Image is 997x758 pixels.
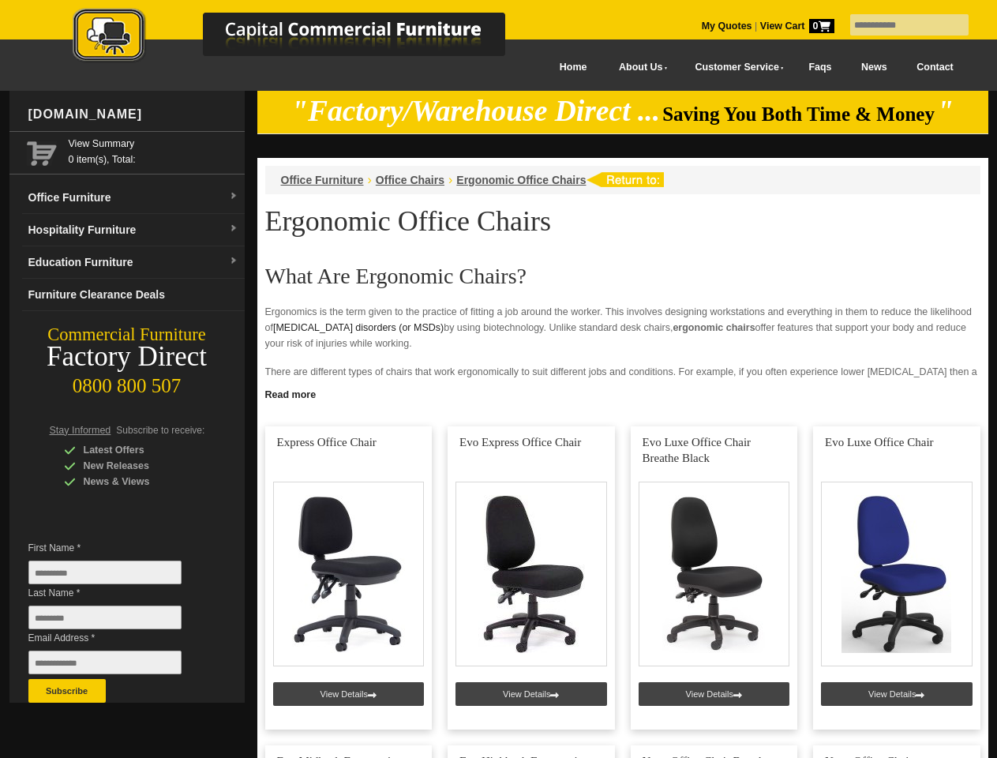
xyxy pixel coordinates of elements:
a: [MEDICAL_DATA] disorders (or MSDs) [273,322,444,333]
em: " [937,95,954,127]
a: Ergonomic Office Chairs [456,174,586,186]
div: Latest Offers [64,442,214,458]
a: Office Furnituredropdown [22,182,245,214]
strong: ergonomic chairs [673,322,755,333]
h1: Ergonomic Office Chairs [265,206,980,236]
a: Customer Service [677,50,793,85]
h2: What Are Ergonomic Chairs? [265,265,980,288]
span: Stay Informed [50,425,111,436]
a: News [846,50,901,85]
a: View Cart0 [757,21,834,32]
em: "Factory/Warehouse Direct ... [291,95,660,127]
span: Last Name * [28,585,205,601]
span: Subscribe to receive: [116,425,204,436]
span: 0 [809,19,834,33]
span: Saving You Both Time & Money [662,103,935,125]
a: Click to read more [257,383,988,403]
li: › [448,172,452,188]
div: Factory Direct [9,346,245,368]
p: Ergonomics is the term given to the practice of fitting a job around the worker. This involves de... [265,304,980,351]
span: Email Address * [28,630,205,646]
a: Capital Commercial Furniture Logo [29,8,582,70]
div: New Releases [64,458,214,474]
img: dropdown [229,224,238,234]
a: View Summary [69,136,238,152]
a: Education Furnituredropdown [22,246,245,279]
input: Email Address * [28,651,182,674]
a: Contact [901,50,968,85]
input: Last Name * [28,606,182,629]
a: Furniture Clearance Deals [22,279,245,311]
a: My Quotes [702,21,752,32]
div: News & Views [64,474,214,490]
a: Office Chairs [376,174,444,186]
p: There are different types of chairs that work ergonomically to suit different jobs and conditions... [265,364,980,396]
strong: View Cart [760,21,834,32]
div: 0800 800 507 [9,367,245,397]
div: Commercial Furniture [9,324,245,346]
a: About Us [602,50,677,85]
li: › [368,172,372,188]
div: [DOMAIN_NAME] [22,91,245,138]
span: 0 item(s), Total: [69,136,238,165]
img: Capital Commercial Furniture Logo [29,8,582,66]
img: return to [586,172,664,187]
img: dropdown [229,192,238,201]
a: Hospitality Furnituredropdown [22,214,245,246]
a: Office Furniture [281,174,364,186]
input: First Name * [28,561,182,584]
img: dropdown [229,257,238,266]
span: First Name * [28,540,205,556]
button: Subscribe [28,679,106,703]
a: Faqs [794,50,847,85]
